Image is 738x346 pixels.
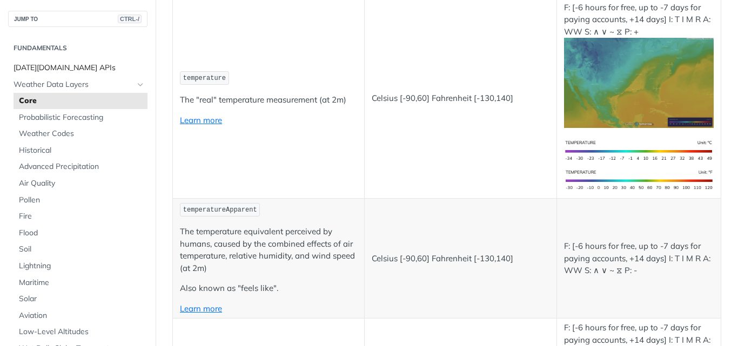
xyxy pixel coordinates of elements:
h2: Fundamentals [8,43,147,53]
a: Pollen [14,192,147,208]
a: Weather Codes [14,126,147,142]
a: Learn more [180,115,222,125]
a: Historical [14,143,147,159]
p: Also known as "feels like". [180,282,357,295]
span: Flood [19,228,145,239]
span: Soil [19,244,145,255]
p: Celsius [-90,60] Fahrenheit [-130,140] [372,92,549,105]
span: Maritime [19,277,145,288]
a: Soil [14,241,147,257]
a: Lightning [14,258,147,274]
span: Historical [19,145,145,156]
span: [DATE][DOMAIN_NAME] APIs [14,63,145,73]
span: Core [19,96,145,106]
span: Solar [19,294,145,304]
a: Probabilistic Forecasting [14,110,147,126]
a: Aviation [14,308,147,324]
p: Celsius [-90,60] Fahrenheit [-130,140] [372,253,549,265]
span: Expand image [564,77,714,87]
a: [DATE][DOMAIN_NAME] APIs [8,60,147,76]
button: Hide subpages for Weather Data Layers [136,80,145,89]
a: Maritime [14,275,147,291]
span: Pollen [19,195,145,206]
a: Learn more [180,303,222,314]
span: Fire [19,211,145,222]
a: Weather Data LayersHide subpages for Weather Data Layers [8,77,147,93]
span: Advanced Precipitation [19,161,145,172]
p: The "real" temperature measurement (at 2m) [180,94,357,106]
a: Low-Level Altitudes [14,324,147,340]
span: temperature [183,74,226,82]
a: Fire [14,208,147,225]
span: Air Quality [19,178,145,189]
a: Advanced Precipitation [14,159,147,175]
span: Weather Data Layers [14,79,133,90]
p: F: [-6 hours for free, up to -7 days for paying accounts, +14 days] I: T I M R A: WW S: ∧ ∨ ~ ⧖ P: - [564,240,714,277]
span: CTRL-/ [118,15,142,23]
span: temperatureApparent [183,206,257,214]
p: The temperature equivalent perceived by humans, caused by the combined effects of air temperature... [180,226,357,274]
a: Solar [14,291,147,307]
span: Aviation [19,310,145,321]
span: Probabilistic Forecasting [19,112,145,123]
p: F: [-6 hours for free, up to -7 days for paying accounts, +14 days] I: T I M R A: WW S: ∧ ∨ ~ ⧖ P: + [564,2,714,128]
span: Weather Codes [19,128,145,139]
span: Lightning [19,261,145,272]
span: Expand image [564,145,714,155]
a: Flood [14,225,147,241]
a: Air Quality [14,175,147,192]
a: Core [14,93,147,109]
span: Low-Level Altitudes [19,327,145,337]
button: JUMP TOCTRL-/ [8,11,147,27]
span: Expand image [564,174,714,185]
